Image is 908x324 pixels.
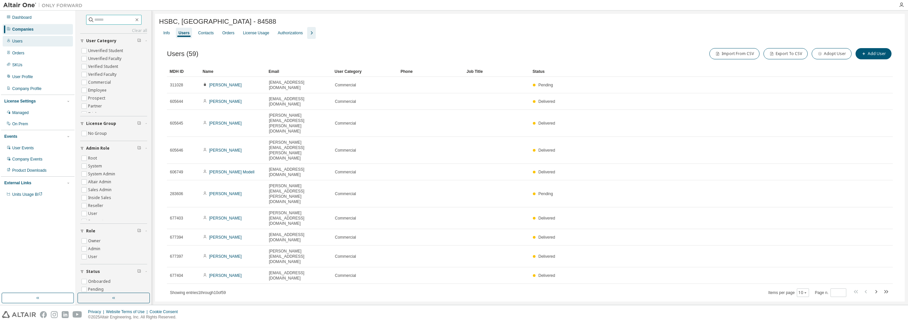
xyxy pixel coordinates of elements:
span: Users (59) [167,50,198,58]
span: Commercial [335,216,356,221]
span: Delivered [538,99,555,104]
label: Employee [88,86,108,94]
label: Root [88,154,98,162]
p: © 2025 Altair Engineering, Inc. All Rights Reserved. [88,314,182,320]
span: Showing entries 1 through 10 of 59 [170,290,226,295]
span: Delivered [538,148,555,153]
span: [PERSON_NAME][EMAIL_ADDRESS][PERSON_NAME][DOMAIN_NAME] [269,183,329,204]
div: User Events [12,145,34,151]
label: Pending [88,285,105,293]
span: Role [86,228,95,234]
button: Role [80,224,147,238]
span: 677404 [170,273,183,278]
button: Admin Role [80,141,147,156]
label: Unverified Faculty [88,55,123,63]
label: Verified Faculty [88,71,118,78]
label: No Group [88,130,108,137]
label: System Admin [88,170,116,178]
a: [PERSON_NAME] [209,99,242,104]
a: [PERSON_NAME] [209,148,242,153]
span: Commercial [335,148,356,153]
span: Clear filter [137,121,141,126]
label: Inside Sales [88,194,113,202]
label: Commercial [88,78,112,86]
div: Status [533,66,853,77]
span: [PERSON_NAME][EMAIL_ADDRESS][PERSON_NAME][DOMAIN_NAME] [269,113,329,134]
span: Commercial [335,82,356,88]
span: Commercial [335,235,356,240]
span: Commercial [335,121,356,126]
span: Pending [538,191,553,196]
span: [EMAIL_ADDRESS][DOMAIN_NAME] [269,232,329,243]
label: User [88,210,99,218]
div: Website Terms of Use [106,309,149,314]
span: Clear filter [137,228,141,234]
button: Export To CSV [763,48,808,59]
div: Dashboard [12,15,32,20]
div: Managed [12,110,29,115]
span: Delivered [538,254,555,259]
span: Clear filter [137,146,141,151]
div: Company Events [12,157,42,162]
label: Onboarded [88,278,112,285]
button: Adopt User [812,48,852,59]
div: Orders [12,50,24,56]
label: System [88,162,103,170]
button: Status [80,264,147,279]
label: Admin [88,245,102,253]
button: License Group [80,116,147,131]
span: 605646 [170,148,183,153]
div: Product Downloads [12,168,47,173]
span: User Category [86,38,116,44]
span: Page n. [815,288,846,297]
span: Commercial [335,191,356,196]
a: [PERSON_NAME] Modell [209,170,254,174]
div: License Settings [4,99,36,104]
img: Altair One [3,2,86,9]
div: Companies [12,27,34,32]
div: Users [12,39,22,44]
span: 677397 [170,254,183,259]
div: Contacts [198,30,213,36]
span: Delivered [538,170,555,174]
label: Support [88,218,105,225]
label: Prospect [88,94,107,102]
span: Commercial [335,273,356,278]
label: Verified Student [88,63,119,71]
div: Cookie Consent [149,309,181,314]
label: Unverified Student [88,47,124,55]
a: [PERSON_NAME] [209,83,242,87]
span: Commercial [335,99,356,104]
div: License Usage [243,30,269,36]
span: 311028 [170,82,183,88]
span: Items per page [768,288,809,297]
label: Reseller [88,202,105,210]
div: User Category [335,66,395,77]
div: Job Title [467,66,527,77]
div: Authorizations [278,30,303,36]
span: Commercial [335,169,356,175]
span: Pending [538,83,553,87]
label: Owner [88,237,102,245]
div: Privacy [88,309,106,314]
div: Company Profile [12,86,42,91]
span: [EMAIL_ADDRESS][DOMAIN_NAME] [269,167,329,177]
div: On Prem [12,121,28,127]
span: 283606 [170,191,183,196]
span: Delivered [538,235,555,240]
label: User [88,253,99,261]
a: Clear all [80,28,147,33]
button: User Category [80,34,147,48]
button: Add User [856,48,892,59]
span: 677394 [170,235,183,240]
div: SKUs [12,62,22,68]
a: [PERSON_NAME] [209,273,242,278]
span: [PERSON_NAME][EMAIL_ADDRESS][PERSON_NAME][DOMAIN_NAME] [269,140,329,161]
img: linkedin.svg [62,311,69,318]
img: facebook.svg [40,311,47,318]
label: Altair Admin [88,178,113,186]
img: instagram.svg [51,311,58,318]
span: Status [86,269,100,274]
span: Delivered [538,273,555,278]
a: [PERSON_NAME] [209,121,242,126]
